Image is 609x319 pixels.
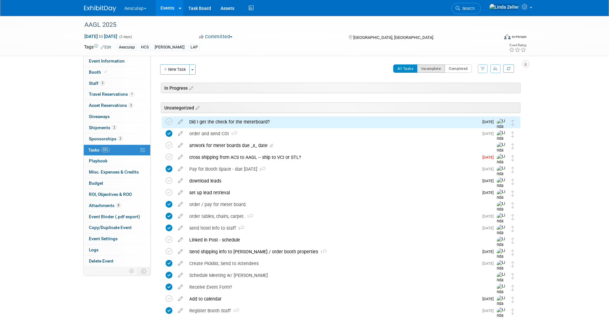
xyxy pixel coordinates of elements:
span: [DATE] [482,131,497,136]
img: Linda Zeller [497,236,506,259]
td: Personalize Event Tab Strip [126,267,137,275]
span: 3 [236,226,244,231]
img: Linda Zeller [497,166,506,188]
i: Move task [511,273,514,279]
i: Booth reservation complete [104,70,107,74]
span: Event Binder (.pdf export) [89,214,140,219]
img: Linda Zeller [497,142,506,165]
div: set up lead retrieval [186,187,479,198]
span: 1 [129,92,134,97]
img: Linda Zeller [497,118,506,141]
i: Move task [511,285,514,291]
span: 1 [318,250,326,254]
span: [DATE] [482,308,497,313]
div: Add to calendar [186,293,479,304]
td: Tags [84,44,111,51]
a: Event Settings [84,234,150,244]
span: 2 [257,167,266,172]
span: Event Information [89,58,125,63]
span: Asset Reservations [89,103,133,108]
div: In-Person [511,34,527,39]
a: edit [175,225,186,231]
a: Refresh [503,64,514,73]
span: Copy/Duplicate Event [89,225,132,230]
div: Create Picklist; Send to Attendees [186,258,479,269]
a: edit [175,308,186,314]
div: [PERSON_NAME] [153,44,186,51]
span: Budget [89,181,103,186]
a: Playbook [84,156,150,167]
a: edit [175,143,186,148]
a: Misc. Expenses & Credits [84,167,150,178]
img: Linda Zeller [497,130,506,153]
div: Did I get the check for the meterboard? [186,116,479,127]
span: [GEOGRAPHIC_DATA], [GEOGRAPHIC_DATA] [353,35,433,40]
img: Linda Zeller [497,154,506,176]
div: download leads [186,175,479,186]
span: Misc. Expenses & Credits [89,169,139,174]
div: Uncategorized [161,102,520,113]
a: Logs [84,245,150,256]
td: Toggle Event Tabs [137,267,150,275]
div: order and send COI [186,128,479,139]
span: 8 [116,203,121,208]
div: Schedule Meeting w/ [PERSON_NAME] [186,270,484,281]
a: edit [175,178,186,184]
a: edit [175,119,186,125]
span: 2 [118,136,123,141]
a: Delete Event [84,256,150,267]
div: Pay for Booth Space - due [DATE] [186,164,479,174]
a: Tasks55% [84,145,150,156]
a: Edit sections [188,85,193,91]
div: Aesculap [117,44,137,51]
img: Linda Zeller [497,213,506,235]
i: Move task [511,155,514,161]
a: edit [175,284,186,290]
span: [DATE] [482,120,497,124]
i: Move task [511,297,514,303]
a: edit [175,296,186,302]
a: edit [175,154,186,160]
span: 3 [129,103,133,108]
a: Giveaways [84,111,150,122]
img: Format-Inperson.png [504,34,511,39]
span: 1 [231,309,239,313]
span: 3 [100,81,105,85]
span: Search [460,6,475,11]
div: artwork for meter boards due _x_ date [186,140,484,151]
span: [DATE] [482,226,497,230]
a: Sponsorships2 [84,134,150,145]
img: ExhibitDay [84,5,116,12]
span: ROI, Objectives & ROO [89,192,132,197]
span: [DATE] [482,261,497,266]
span: Attachments [89,203,121,208]
i: Move task [511,143,514,149]
a: Budget [84,178,150,189]
a: Staff3 [84,78,150,89]
button: Completed [445,64,472,73]
span: 55% [101,147,110,152]
a: edit [175,166,186,172]
div: Linked in Post - schedule [186,234,484,245]
img: Linda Zeller [497,284,506,306]
div: Send shipping info to [PERSON_NAME] / order booth properties [186,246,479,257]
span: 1 [229,132,237,136]
span: Shipments [89,125,117,130]
a: Search [451,3,481,14]
span: [DATE] [482,297,497,301]
span: [DATE] [DATE] [84,33,118,39]
i: Move task [511,214,514,220]
span: 2 [112,125,117,130]
img: Linda Zeller [489,4,519,11]
i: Move task [511,249,514,256]
a: edit [175,213,186,219]
a: Attachments8 [84,200,150,211]
i: Move task [511,120,514,126]
img: Linda Zeller [497,189,506,212]
div: order tables, chairs, carpet. [186,211,479,222]
a: edit [175,261,186,266]
span: [DATE] [482,179,497,183]
a: edit [175,190,186,196]
img: Linda Zeller [497,260,506,283]
span: Delete Event [89,258,113,263]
